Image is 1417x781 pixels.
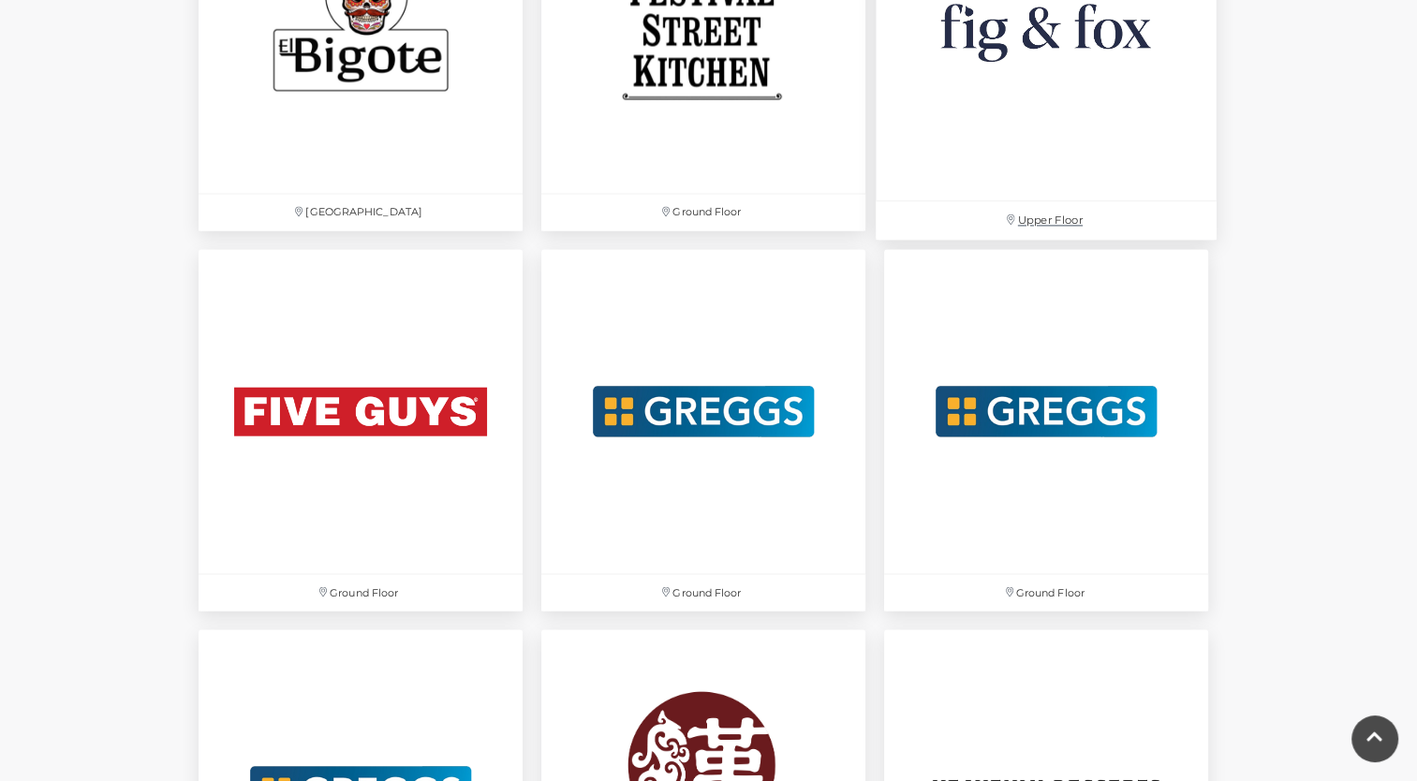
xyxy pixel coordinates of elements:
[532,240,875,620] a: Ground Floor
[199,194,523,230] p: [GEOGRAPHIC_DATA]
[541,574,865,611] p: Ground Floor
[884,574,1208,611] p: Ground Floor
[189,240,532,620] a: Ground Floor
[541,194,865,230] p: Ground Floor
[876,201,1217,240] p: Upper Floor
[199,574,523,611] p: Ground Floor
[875,240,1218,620] a: Ground Floor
